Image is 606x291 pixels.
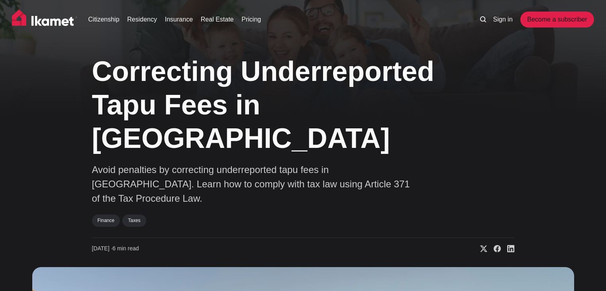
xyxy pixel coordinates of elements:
h1: Correcting Underreported Tapu Fees in [GEOGRAPHIC_DATA] [92,55,435,155]
a: Finance [92,214,120,226]
a: Citizenship [88,15,119,24]
a: Taxes [122,214,146,226]
a: Sign in [493,15,513,24]
a: Share on Linkedin [501,245,514,253]
a: Become a subscriber [520,12,594,28]
a: Residency [127,15,157,24]
a: Real Estate [201,15,234,24]
a: Share on X [474,245,487,253]
img: Ikamet home [12,10,77,29]
a: Insurance [165,15,193,24]
span: [DATE] ∙ [92,245,113,252]
a: Share on Facebook [487,245,501,253]
a: Pricing [241,15,261,24]
p: Avoid penalties by correcting underreported tapu fees in [GEOGRAPHIC_DATA]. Learn how to comply w... [92,163,411,206]
time: 6 min read [92,245,139,253]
